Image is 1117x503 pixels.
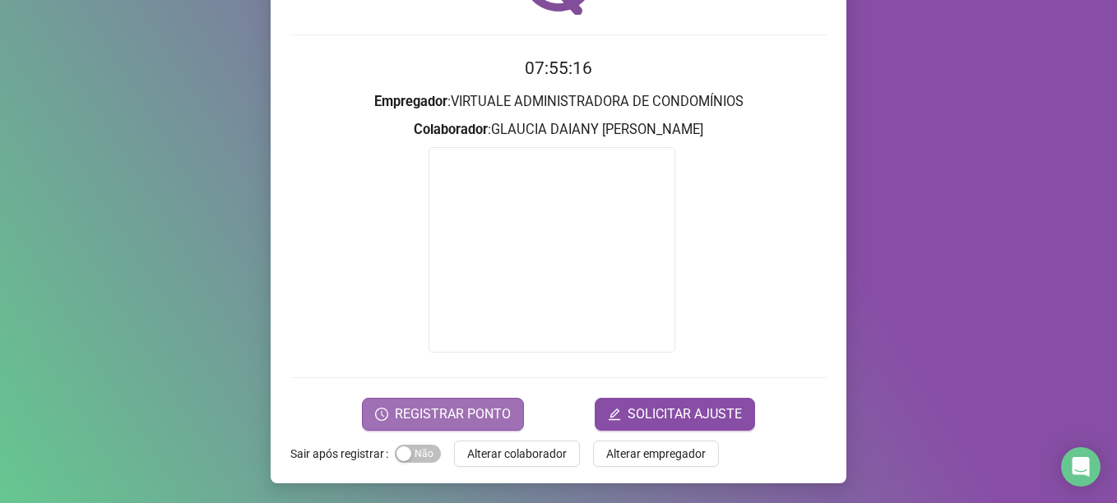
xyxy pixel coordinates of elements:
span: edit [608,408,621,421]
strong: Colaborador [414,122,488,137]
strong: Empregador [374,94,447,109]
button: Alterar colaborador [454,441,580,467]
h3: : GLAUCIA DAIANY [PERSON_NAME] [290,119,827,141]
span: Alterar colaborador [467,445,567,463]
span: Alterar empregador [606,445,706,463]
span: SOLICITAR AJUSTE [628,404,742,424]
div: Open Intercom Messenger [1061,447,1101,487]
span: REGISTRAR PONTO [395,404,511,424]
button: Alterar empregador [593,441,719,467]
time: 07:55:16 [525,58,592,78]
span: clock-circle [375,408,388,421]
h3: : VIRTUALE ADMINISTRADORA DE CONDOMÍNIOS [290,91,827,113]
label: Sair após registrar [290,441,395,467]
button: editSOLICITAR AJUSTE [595,398,755,431]
button: REGISTRAR PONTO [362,398,524,431]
